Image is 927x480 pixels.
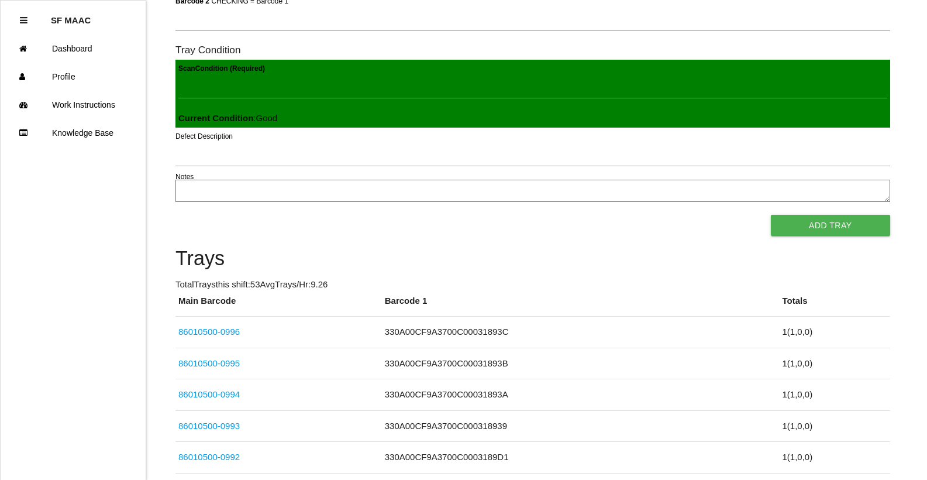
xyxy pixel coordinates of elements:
[382,317,780,348] td: 330A00CF9A3700C00031893C
[779,379,890,411] td: 1 ( 1 , 0 , 0 )
[382,410,780,442] td: 330A00CF9A3700C000318939
[779,317,890,348] td: 1 ( 1 , 0 , 0 )
[382,442,780,474] td: 330A00CF9A3700C0003189D1
[779,442,890,474] td: 1 ( 1 , 0 , 0 )
[779,348,890,379] td: 1 ( 1 , 0 , 0 )
[1,63,146,91] a: Profile
[175,278,890,292] p: Total Trays this shift: 53 Avg Trays /Hr: 9.26
[178,113,277,123] span: : Good
[382,294,780,317] th: Barcode 1
[178,452,240,462] a: 86010500-0992
[1,119,146,147] a: Knowledge Base
[779,294,890,317] th: Totals
[382,348,780,379] td: 330A00CF9A3700C00031893B
[20,6,27,35] div: Close
[382,379,780,411] td: 330A00CF9A3700C00031893A
[178,64,265,72] b: Scan Condition (Required)
[175,294,382,317] th: Main Barcode
[771,215,890,236] button: Add Tray
[178,358,240,368] a: 86010500-0995
[178,421,240,431] a: 86010500-0993
[175,131,233,142] label: Defect Description
[178,327,240,337] a: 86010500-0996
[178,389,240,399] a: 86010500-0994
[1,91,146,119] a: Work Instructions
[51,6,91,25] p: SF MAAC
[178,113,253,123] b: Current Condition
[1,35,146,63] a: Dashboard
[175,172,194,182] label: Notes
[175,44,890,56] h6: Tray Condition
[779,410,890,442] td: 1 ( 1 , 0 , 0 )
[175,248,890,270] h4: Trays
